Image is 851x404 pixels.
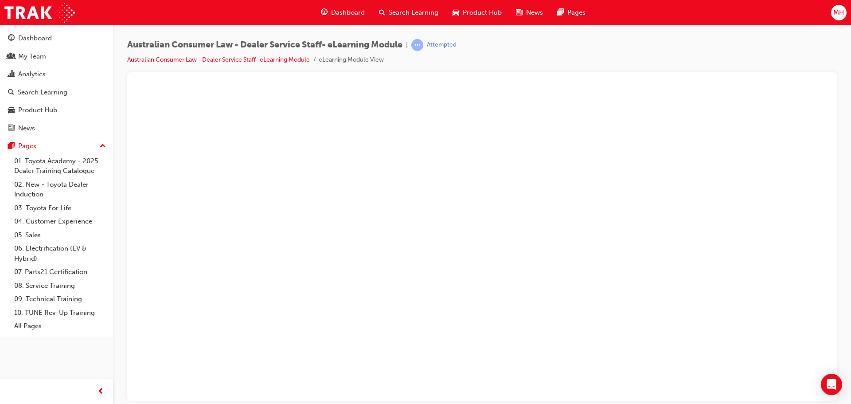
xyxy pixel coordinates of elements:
[8,71,15,78] span: chart-icon
[4,138,109,154] button: Pages
[445,4,509,22] a: car-iconProduct Hub
[4,28,109,138] button: DashboardMy TeamAnalyticsSearch LearningProduct HubNews
[4,48,109,65] a: My Team
[526,8,543,18] span: News
[18,33,52,43] div: Dashboard
[4,102,109,118] a: Product Hub
[11,215,109,228] a: 04. Customer Experience
[406,40,408,50] span: |
[11,306,109,320] a: 10. TUNE Rev-Up Training
[321,7,328,18] span: guage-icon
[8,106,15,114] span: car-icon
[18,105,57,115] div: Product Hub
[8,35,15,43] span: guage-icon
[821,374,842,395] div: Open Intercom Messenger
[11,178,109,201] a: 02. New - Toyota Dealer Induction
[4,120,109,137] a: News
[100,141,106,152] span: up-icon
[8,125,15,133] span: news-icon
[11,292,109,306] a: 09. Technical Training
[314,4,372,22] a: guage-iconDashboard
[4,30,109,47] a: Dashboard
[11,265,109,279] a: 07. Parts21 Certification
[4,3,75,23] img: Trak
[463,8,502,18] span: Product Hub
[8,53,15,61] span: people-icon
[509,4,550,22] a: news-iconNews
[557,7,564,18] span: pages-icon
[331,8,365,18] span: Dashboard
[550,4,593,22] a: pages-iconPages
[372,4,445,22] a: search-iconSearch Learning
[127,40,402,50] span: Australian Consumer Law - Dealer Service Staff- eLearning Module
[11,154,109,178] a: 01. Toyota Academy - 2025 Dealer Training Catalogue
[8,89,14,97] span: search-icon
[11,319,109,333] a: All Pages
[567,8,586,18] span: Pages
[427,41,457,49] div: Attempted
[379,7,385,18] span: search-icon
[98,386,104,397] span: prev-icon
[18,51,46,62] div: My Team
[833,8,844,18] span: MH
[389,8,438,18] span: Search Learning
[11,279,109,293] a: 08. Service Training
[831,5,847,20] button: MH
[11,242,109,265] a: 06. Electrification (EV & Hybrid)
[516,7,523,18] span: news-icon
[319,55,384,65] li: eLearning Module View
[4,66,109,82] a: Analytics
[11,228,109,242] a: 05. Sales
[453,7,459,18] span: car-icon
[18,69,46,79] div: Analytics
[8,142,15,150] span: pages-icon
[127,56,310,63] a: Australian Consumer Law - Dealer Service Staff- eLearning Module
[18,87,67,98] div: Search Learning
[4,84,109,101] a: Search Learning
[18,123,35,133] div: News
[411,39,423,51] span: learningRecordVerb_ATTEMPT-icon
[18,141,36,151] div: Pages
[11,201,109,215] a: 03. Toyota For Life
